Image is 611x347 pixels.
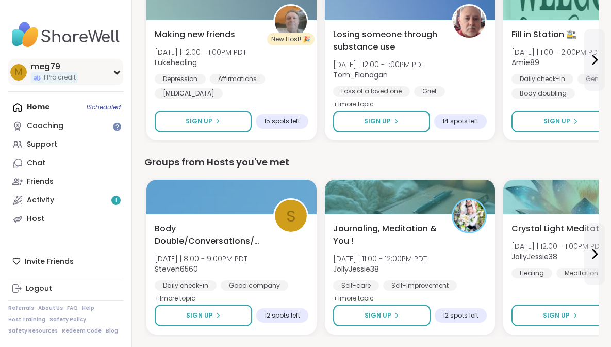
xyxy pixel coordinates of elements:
a: Host [8,210,123,228]
div: Host [27,214,44,224]
span: m [15,66,22,79]
span: Sign Up [364,117,391,126]
b: Amie89 [511,57,539,68]
b: JollyJessie38 [511,251,557,262]
div: Activity [27,195,54,206]
a: About Us [38,305,63,312]
span: Fill in Station 🚉 [511,28,576,41]
span: 1 [115,196,117,205]
div: Chat [27,158,45,168]
span: [DATE] | 12:00 - 1:00PM PDT [511,241,603,251]
span: Body Double/Conversations/Chill [155,223,262,247]
a: Support [8,135,123,154]
span: Sign Up [543,311,570,320]
img: JollyJessie38 [453,200,485,232]
span: Sign Up [543,117,570,126]
b: Lukehealing [155,57,197,68]
a: Chat [8,154,123,172]
span: [DATE] | 8:00 - 9:00PM PDT [155,254,247,264]
a: Friends [8,172,123,191]
span: Sign Up [365,311,391,320]
img: Tom_Flanagan [453,6,485,38]
a: FAQ [67,305,78,312]
span: S [286,204,296,228]
button: Sign Up [333,111,430,132]
span: 14 spots left [442,117,478,125]
b: JollyJessie38 [333,264,379,274]
span: [DATE] | 12:00 - 1:00PM PDT [155,47,246,57]
span: Sign Up [186,117,212,126]
a: Coaching [8,117,123,135]
span: [DATE] | 1:00 - 2:00PM PDT [511,47,601,57]
div: Logout [26,283,52,294]
div: Affirmations [210,74,265,84]
span: Journaling, Meditation & You ! [333,223,440,247]
iframe: Spotlight [113,122,121,131]
span: 12 spots left [265,311,300,320]
div: Coaching [27,121,63,131]
a: Blog [106,327,118,335]
span: Losing someone through substance use [333,28,440,53]
div: Self-Improvement [383,280,457,291]
div: Depression [155,74,206,84]
div: Loss of a loved one [333,86,410,97]
div: Groups from Hosts you've met [144,155,599,169]
span: Sign Up [186,311,213,320]
div: meg79 [31,61,78,72]
div: [MEDICAL_DATA] [155,88,223,99]
button: Sign Up [511,111,610,132]
span: Making new friends [155,28,235,41]
div: Grief [414,86,445,97]
span: 15 spots left [264,117,300,125]
a: Host Training [8,316,45,323]
b: Tom_Flanagan [333,70,388,80]
span: [DATE] | 12:00 - 1:00PM PDT [333,59,425,70]
div: Invite Friends [8,252,123,271]
img: Lukehealing [275,6,307,38]
button: Sign Up [155,305,252,326]
div: Self-care [333,280,379,291]
div: Meditation [556,268,606,278]
button: Sign Up [333,305,431,326]
span: 1 Pro credit [43,73,76,82]
a: Logout [8,279,123,298]
button: Sign Up [155,111,252,132]
a: Redeem Code [62,327,102,335]
div: Daily check-in [511,74,573,84]
div: Good company [221,280,288,291]
div: Support [27,139,57,150]
span: 12 spots left [443,311,478,320]
a: Safety Resources [8,327,58,335]
div: Daily check-in [155,280,217,291]
b: Steven6560 [155,264,198,274]
a: Activity1 [8,191,123,210]
div: New Host! 🎉 [267,33,315,45]
img: ShareWell Nav Logo [8,17,123,53]
span: [DATE] | 11:00 - 12:00PM PDT [333,254,427,264]
a: Safety Policy [49,316,86,323]
div: Body doubling [511,88,575,99]
a: Referrals [8,305,34,312]
div: Friends [27,177,54,187]
a: Help [82,305,94,312]
div: Healing [511,268,552,278]
button: Sign Up [511,305,609,326]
